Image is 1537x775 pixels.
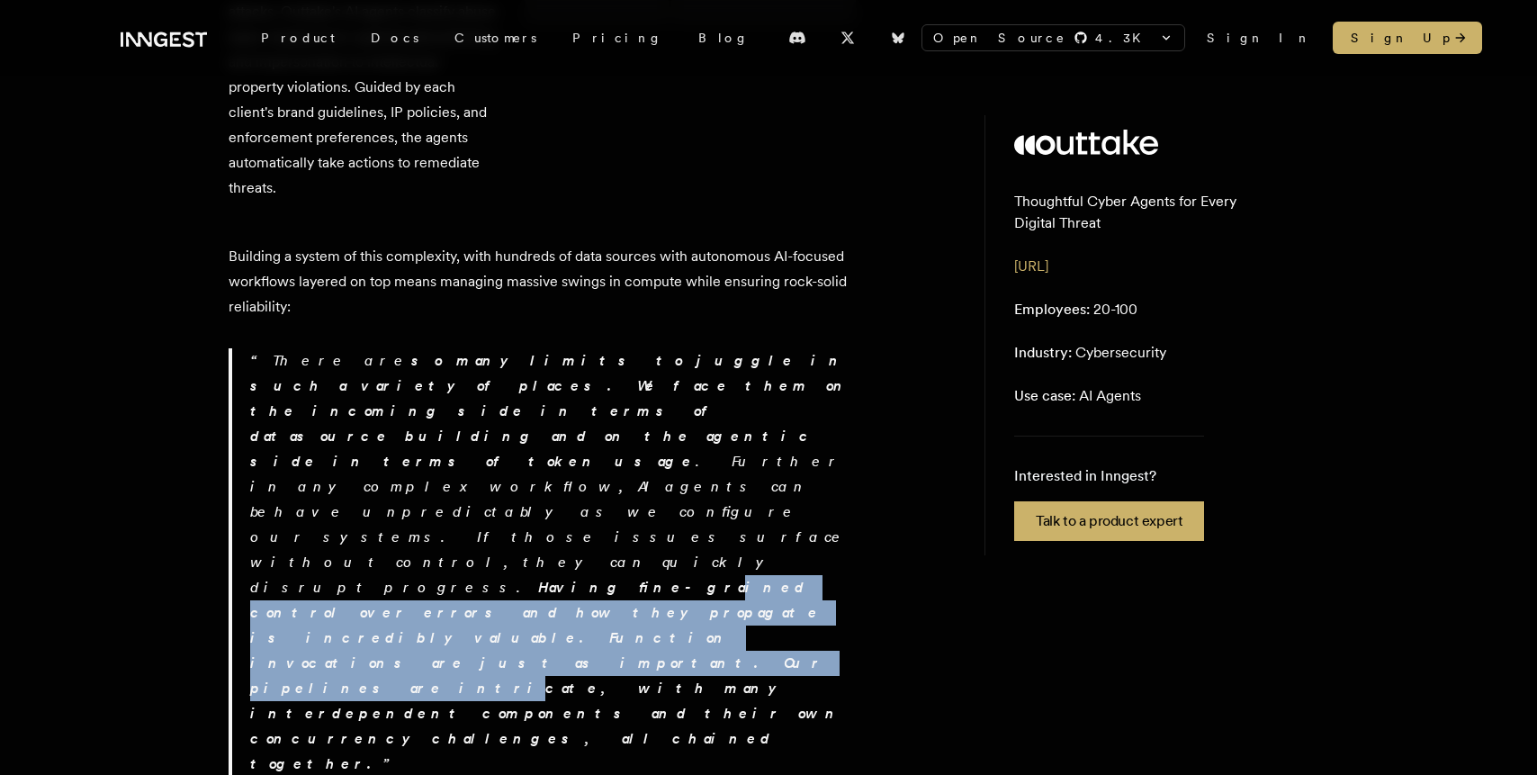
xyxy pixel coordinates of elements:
[933,29,1066,47] span: Open Source
[878,23,918,52] a: Bluesky
[777,23,817,52] a: Discord
[243,22,353,54] div: Product
[250,579,843,772] strong: Having fine-grained control over errors and how they propagate is incredibly valuable. Function i...
[1014,299,1137,320] p: 20-100
[828,23,867,52] a: X
[1014,257,1048,275] a: [URL]
[229,244,858,320] p: Building a system of this complexity, with hundreds of data sources with autonomous AI-focused wo...
[1333,22,1482,54] a: Sign Up
[1014,342,1166,364] p: Cybersecurity
[250,352,851,470] strong: so many limits to juggle in such a variety of places. We face them on the incoming side in terms ...
[554,22,680,54] a: Pricing
[1014,387,1075,404] span: Use case:
[436,22,554,54] a: Customers
[1014,301,1090,318] span: Employees:
[1014,344,1072,361] span: Industry:
[1014,501,1204,541] a: Talk to a product expert
[353,22,436,54] a: Docs
[1014,385,1141,407] p: AI Agents
[1014,465,1204,487] p: Interested in Inngest?
[1095,29,1152,47] span: 4.3 K
[1014,130,1158,155] img: Outtake's logo
[680,22,767,54] a: Blog
[1207,29,1311,47] a: Sign In
[1014,191,1280,234] p: Thoughtful Cyber Agents for Every Digital Threat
